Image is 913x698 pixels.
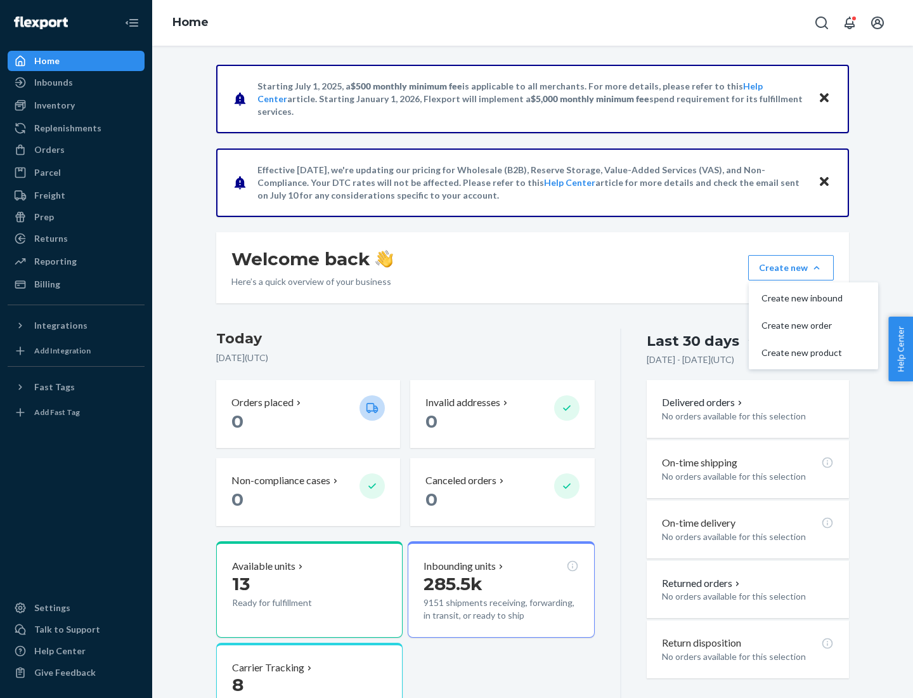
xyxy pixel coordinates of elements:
[8,598,145,618] a: Settings
[34,232,68,245] div: Returns
[837,10,862,36] button: Open notifications
[751,312,876,339] button: Create new order
[232,559,295,574] p: Available units
[375,250,393,268] img: hand-wave emoji
[34,255,77,268] div: Reporting
[662,395,745,410] button: Delivered orders
[34,189,65,202] div: Freight
[34,211,54,223] div: Prep
[761,348,843,357] span: Create new product
[34,166,61,179] div: Parcel
[8,140,145,160] a: Orders
[34,645,86,657] div: Help Center
[14,16,68,29] img: Flexport logo
[410,458,594,526] button: Canceled orders 0
[425,411,437,432] span: 0
[231,411,243,432] span: 0
[751,339,876,367] button: Create new product
[34,345,91,356] div: Add Integration
[172,15,209,29] a: Home
[816,89,832,108] button: Close
[8,377,145,397] button: Fast Tags
[8,162,145,183] a: Parcel
[8,207,145,227] a: Prep
[216,541,403,638] button: Available units13Ready for fulfillment
[231,473,330,488] p: Non-compliance cases
[662,516,735,530] p: On-time delivery
[8,51,145,71] a: Home
[257,80,806,118] p: Starting July 1, 2025, a is applicable to all merchants. For more details, please refer to this a...
[662,410,834,423] p: No orders available for this selection
[216,352,595,364] p: [DATE] ( UTC )
[216,380,400,448] button: Orders placed 0
[216,329,595,349] h3: Today
[34,76,73,89] div: Inbounds
[232,661,304,675] p: Carrier Tracking
[34,278,60,291] div: Billing
[761,321,843,330] span: Create new order
[662,650,834,663] p: No orders available for this selection
[662,456,737,470] p: On-time shipping
[231,275,393,288] p: Here’s a quick overview of your business
[8,251,145,272] a: Reporting
[34,602,70,614] div: Settings
[8,619,145,640] a: Talk to Support
[751,285,876,312] button: Create new inbound
[662,470,834,483] p: No orders available for this selection
[8,662,145,683] button: Give Feedback
[34,319,87,332] div: Integrations
[816,173,832,192] button: Close
[425,473,496,488] p: Canceled orders
[865,10,890,36] button: Open account menu
[662,636,741,650] p: Return disposition
[34,381,75,393] div: Fast Tags
[34,55,60,67] div: Home
[531,93,649,104] span: $5,000 monthly minimum fee
[410,380,594,448] button: Invalid addresses 0
[8,641,145,661] a: Help Center
[8,118,145,138] a: Replenishments
[34,407,80,418] div: Add Fast Tag
[119,10,145,36] button: Close Navigation
[8,228,145,249] a: Returns
[162,4,219,41] ol: breadcrumbs
[232,573,250,595] span: 13
[34,623,100,636] div: Talk to Support
[761,294,843,303] span: Create new inbound
[424,596,578,622] p: 9151 shipments receiving, forwarding, in transit, or ready to ship
[748,255,834,280] button: Create newCreate new inboundCreate new orderCreate new product
[544,177,595,188] a: Help Center
[425,489,437,510] span: 0
[257,164,806,202] p: Effective [DATE], we're updating our pricing for Wholesale (B2B), Reserve Storage, Value-Added Se...
[34,122,101,135] div: Replenishments
[888,317,913,381] button: Help Center
[8,72,145,93] a: Inbounds
[216,458,400,526] button: Non-compliance cases 0
[647,331,739,351] div: Last 30 days
[424,573,482,595] span: 285.5k
[8,341,145,361] a: Add Integration
[662,576,742,591] button: Returned orders
[231,489,243,510] span: 0
[647,353,734,366] p: [DATE] - [DATE] ( UTC )
[232,674,243,695] span: 8
[34,666,96,679] div: Give Feedback
[34,143,65,156] div: Orders
[8,315,145,336] button: Integrations
[34,99,75,112] div: Inventory
[232,596,349,609] p: Ready for fulfillment
[8,185,145,206] a: Freight
[231,247,393,270] h1: Welcome back
[662,530,834,543] p: No orders available for this selection
[351,81,462,91] span: $500 monthly minimum fee
[231,395,294,410] p: Orders placed
[408,541,594,638] button: Inbounding units285.5k9151 shipments receiving, forwarding, in transit, or ready to ship
[809,10,834,36] button: Open Search Box
[424,559,496,574] p: Inbounding units
[8,95,145,115] a: Inventory
[425,395,500,410] p: Invalid addresses
[8,402,145,423] a: Add Fast Tag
